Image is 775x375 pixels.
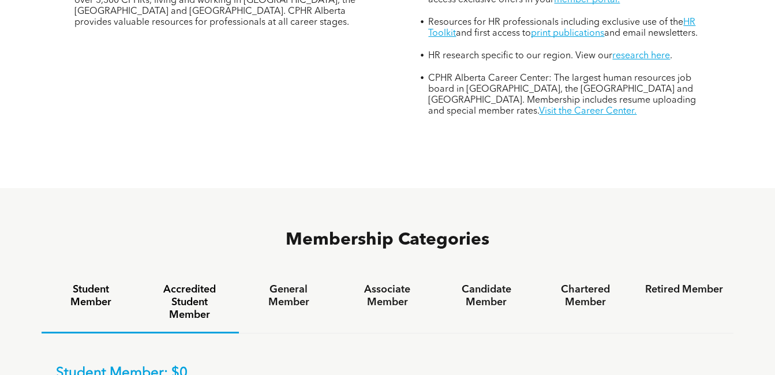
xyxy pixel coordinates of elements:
span: Membership Categories [286,231,489,249]
h4: Accredited Student Member [151,283,229,321]
h4: Candidate Member [447,283,525,309]
span: CPHR Alberta Career Center: The largest human resources job board in [GEOGRAPHIC_DATA], the [GEOG... [428,74,696,116]
h4: Retired Member [645,283,723,296]
h4: Student Member [52,283,130,309]
span: and first access to [456,29,531,38]
h4: Chartered Member [546,283,624,309]
span: Resources for HR professionals including exclusive use of the [428,18,683,27]
span: . [670,51,672,61]
h4: General Member [249,283,327,309]
span: and email newsletters. [604,29,698,38]
h4: Associate Member [349,283,426,309]
a: Visit the Career Center. [539,107,637,116]
span: HR research specific to our region. View our [428,51,612,61]
a: print publications [531,29,604,38]
a: research here [612,51,670,61]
